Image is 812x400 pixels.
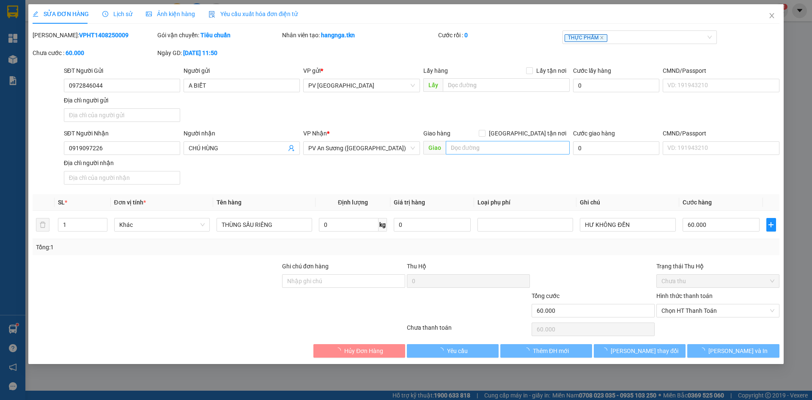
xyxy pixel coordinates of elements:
div: Chưa cước : [33,48,156,58]
button: Hủy Đơn Hàng [313,344,405,358]
span: THỰC PHẨM [565,34,608,42]
span: Thu Hộ [407,263,426,270]
label: Cước giao hàng [573,130,615,137]
input: Cước lấy hàng [573,79,659,92]
span: PV Hòa Thành [309,79,415,92]
span: close [768,12,775,19]
div: Ngày GD: [157,48,280,58]
button: [PERSON_NAME] thay đổi [594,344,686,358]
li: [STREET_ADDRESS][PERSON_NAME]. [GEOGRAPHIC_DATA], Tỉnh [GEOGRAPHIC_DATA] [79,21,354,31]
div: Địa chỉ người nhận [64,158,180,168]
input: Địa chỉ của người gửi [64,108,180,122]
div: Chưa thanh toán [406,323,531,338]
div: Nhân viên tạo: [282,30,436,40]
div: SĐT Người Gửi [64,66,180,75]
div: Địa chỉ người gửi [64,96,180,105]
span: close [600,36,604,40]
span: Giao [423,141,446,154]
div: SĐT Người Nhận [64,129,180,138]
button: Close [760,4,784,28]
span: Khác [119,218,205,231]
span: SL [58,199,65,206]
input: Dọc đường [443,78,570,92]
span: [GEOGRAPHIC_DATA] tận nơi [486,129,570,138]
span: loading [699,348,708,353]
img: logo.jpg [11,11,53,53]
button: plus [766,218,776,232]
label: Hình thức thanh toán [656,292,713,299]
span: Yêu cầu [447,346,468,356]
li: Hotline: 1900 8153 [79,31,354,42]
span: VP Nhận [304,130,327,137]
th: Ghi chú [577,194,679,211]
span: Định lượng [338,199,368,206]
span: Lịch sử [102,11,132,17]
div: Người nhận [184,129,300,138]
span: Thêm ĐH mới [533,346,569,356]
span: loading [335,348,344,353]
input: Cước giao hàng [573,141,659,155]
button: [PERSON_NAME] và In [688,344,779,358]
span: Tên hàng [217,199,241,206]
span: [PERSON_NAME] thay đổi [611,346,678,356]
span: SỬA ĐƠN HÀNG [33,11,89,17]
span: Chọn HT Thanh Toán [661,304,774,317]
span: Ảnh kiện hàng [146,11,195,17]
span: loading [524,348,533,353]
span: Yêu cầu xuất hóa đơn điện tử [208,11,298,17]
span: Giá trị hàng [394,199,425,206]
span: Tổng cước [532,292,560,299]
div: VP gửi [304,66,420,75]
div: Tổng: 1 [36,243,313,252]
th: Loại phụ phí [474,194,576,211]
img: icon [208,11,215,18]
input: Ghi Chú [580,218,676,232]
span: Cước hàng [683,199,712,206]
span: Lấy hàng [423,67,448,74]
div: Trạng thái Thu Hộ [656,262,779,271]
b: GỬI : PV [GEOGRAPHIC_DATA] [11,61,126,90]
span: clock-circle [102,11,108,17]
span: edit [33,11,38,17]
div: CMND/Passport [663,129,779,138]
span: Đơn vị tính [114,199,146,206]
span: [PERSON_NAME] và In [708,346,768,356]
b: 60.000 [66,50,84,56]
span: user-add [288,145,295,152]
div: Người gửi [184,66,300,75]
div: Gói vận chuyển: [157,30,280,40]
label: Cước lấy hàng [573,67,611,74]
label: Ghi chú đơn hàng [282,263,329,270]
b: Tiêu chuẩn [200,32,230,39]
input: Dọc đường [446,141,570,154]
b: [DATE] 11:50 [183,50,217,56]
span: loading [601,348,611,353]
div: [PERSON_NAME]: [33,30,156,40]
span: plus [767,221,775,228]
span: Hủy Đơn Hàng [344,346,383,356]
b: hangnga.tkn [321,32,355,39]
input: Địa chỉ của người nhận [64,171,180,185]
span: Lấy [423,78,443,92]
span: picture [146,11,152,17]
button: Yêu cầu [407,344,499,358]
input: Ghi chú đơn hàng [282,274,405,288]
div: CMND/Passport [663,66,779,75]
span: Chưa thu [661,275,774,287]
button: delete [36,218,49,232]
button: Thêm ĐH mới [500,344,592,358]
b: VPHT1408250009 [79,32,129,39]
span: PV An Sương (Hàng Hóa) [309,142,415,154]
span: Giao hàng [423,130,450,137]
span: loading [438,348,447,353]
span: Lấy tận nơi [533,66,570,75]
span: kg [379,218,387,232]
div: Cước rồi : [438,30,561,40]
input: VD: Bàn, Ghế [217,218,312,232]
b: 0 [464,32,468,39]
